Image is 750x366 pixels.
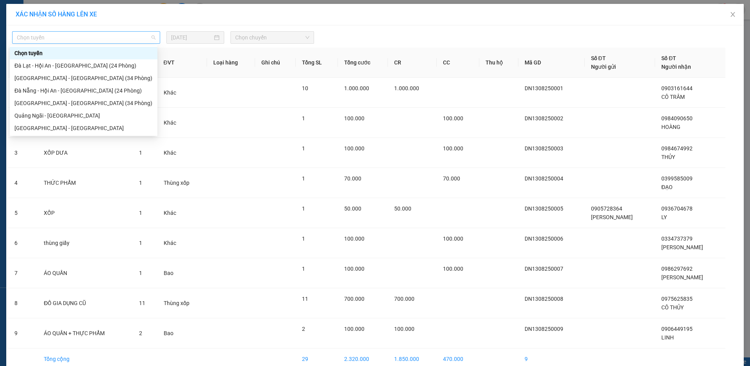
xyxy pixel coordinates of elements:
span: DN1308250005 [525,205,563,212]
span: 100.000 [344,236,364,242]
td: 8 [8,288,37,318]
div: Quảng Ngãi - [GEOGRAPHIC_DATA] [14,111,153,120]
div: Đà Lạt - Hội An - Đà Nẵng (24 Phòng) [10,59,157,72]
span: 0984674992 [661,145,693,152]
td: 3 [8,138,37,168]
span: 1 [302,145,305,152]
input: 13/08/2025 [171,33,212,42]
div: [GEOGRAPHIC_DATA] - [GEOGRAPHIC_DATA] (34 Phòng) [14,99,153,107]
span: 700.000 [344,296,364,302]
th: Loại hàng [207,48,255,78]
td: 5 [8,198,37,228]
span: 1 [302,266,305,272]
span: HOÀNG [661,124,680,130]
span: 2 [302,326,305,332]
span: 1 [139,180,142,186]
th: Ghi chú [255,48,296,78]
span: Nhận: [91,7,110,15]
span: DN1308250009 [525,326,563,332]
td: 7 [8,258,37,288]
td: Thùng xốp [157,168,207,198]
span: 0334737379 [661,236,693,242]
td: 4 [8,168,37,198]
th: CC [437,48,479,78]
span: 0936704678 [661,205,693,212]
span: 1 [139,150,142,156]
span: 1 [302,236,305,242]
span: [PERSON_NAME] [661,244,703,250]
td: Khác [157,108,207,138]
span: 1 [302,175,305,182]
span: 100.000 [443,266,463,272]
span: Chọn tuyến [17,32,155,43]
th: Tổng SL [296,48,338,78]
td: ÁO QUẦN [37,258,133,288]
td: Bao [157,258,207,288]
span: CÔ THỦY [661,304,684,311]
span: 1 [302,115,305,121]
div: 100.000 [6,49,87,59]
span: Gửi: [7,7,19,15]
span: DN1308250008 [525,296,563,302]
th: Mã GD [518,48,585,78]
span: 700.000 [394,296,414,302]
span: 0986297692 [661,266,693,272]
span: 50.000 [344,205,361,212]
div: Quảng Ngãi - Đà Lạt [10,109,157,122]
td: THỨC PHẨM [37,168,133,198]
td: Bao [157,318,207,348]
span: 100.000 [443,236,463,242]
span: 11 [302,296,308,302]
td: Khác [157,198,207,228]
span: DN1308250006 [525,236,563,242]
span: [PERSON_NAME] [661,274,703,280]
span: LINH [661,334,674,341]
span: 70.000 [443,175,460,182]
span: close [730,11,736,18]
span: 100.000 [344,266,364,272]
td: Khác [157,78,207,108]
button: Close [722,4,744,26]
span: DN1308250001 [525,85,563,91]
span: 1.000.000 [394,85,419,91]
span: 1 [302,205,305,212]
td: Khác [157,228,207,258]
span: Số ĐT [661,55,676,61]
span: Người nhận [661,64,691,70]
div: Chọn tuyến [14,49,153,57]
span: THỦY [661,154,675,160]
div: Đà Lạt - Hội An - [GEOGRAPHIC_DATA] (24 Phòng) [14,61,153,70]
td: 6 [8,228,37,258]
span: ĐẠO [661,184,673,190]
span: 1 [139,270,142,276]
span: 70.000 [344,175,361,182]
span: 0906449195 [661,326,693,332]
div: [GEOGRAPHIC_DATA] [7,7,86,24]
span: 0903161644 [661,85,693,91]
div: [GEOGRAPHIC_DATA] - [GEOGRAPHIC_DATA] [14,124,153,132]
th: STT [8,48,37,78]
span: 1 [139,210,142,216]
div: [GEOGRAPHIC_DATA] [91,7,171,24]
th: ĐVT [157,48,207,78]
th: Tổng cước [338,48,388,78]
span: 100.000 [344,145,364,152]
span: Người gửi [591,64,616,70]
span: 2 [139,330,142,336]
span: XÁC NHẬN SỐ HÀNG LÊN XE [16,11,97,18]
td: ĐỒ GIA DỤNG CŨ [37,288,133,318]
div: Đà Nẵng - Hội An - [GEOGRAPHIC_DATA] (24 Phòng) [14,86,153,95]
th: Thu hộ [479,48,518,78]
td: XỐP [37,198,133,228]
span: CÔ TRÂM [661,94,685,100]
span: DN1308250002 [525,115,563,121]
span: 1.000.000 [344,85,369,91]
td: Khác [157,138,207,168]
span: 100.000 [394,326,414,332]
td: thùng giấy [37,228,133,258]
span: 100.000 [443,115,463,121]
span: 100.000 [443,145,463,152]
span: DN1308250007 [525,266,563,272]
span: 10 [302,85,308,91]
span: 50.000 [394,205,411,212]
